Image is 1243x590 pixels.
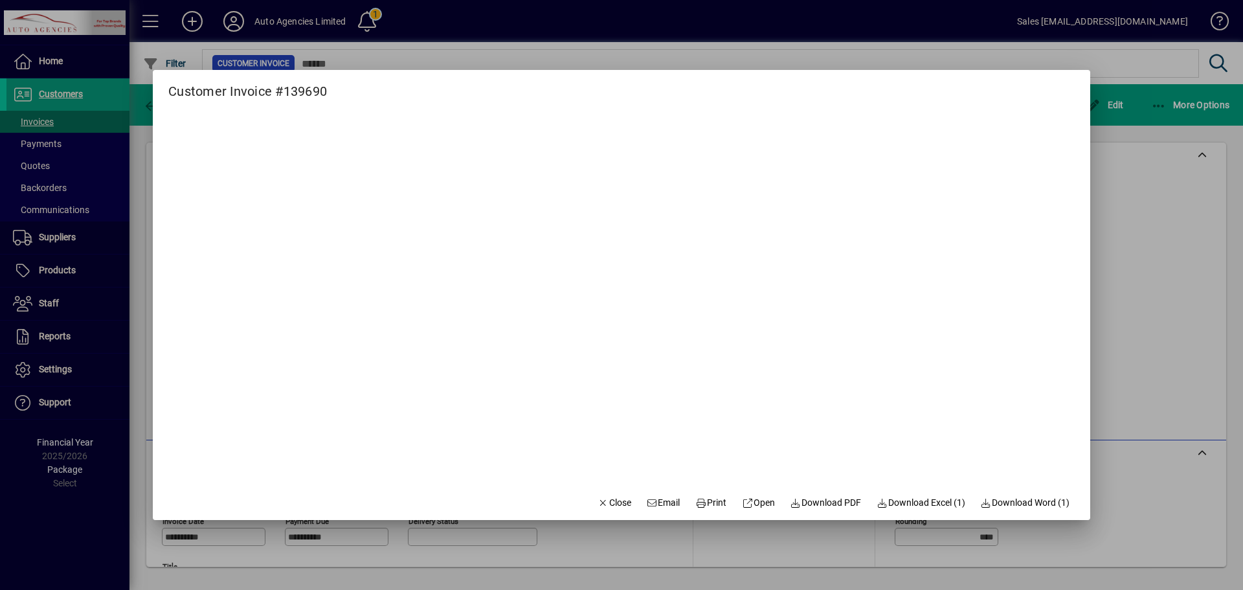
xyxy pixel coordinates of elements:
[153,70,342,102] h2: Customer Invoice #139690
[598,496,631,510] span: Close
[642,492,686,515] button: Email
[976,492,1075,515] button: Download Word (1)
[647,496,680,510] span: Email
[981,496,1070,510] span: Download Word (1)
[695,496,726,510] span: Print
[790,496,862,510] span: Download PDF
[737,492,780,515] a: Open
[742,496,775,510] span: Open
[785,492,867,515] a: Download PDF
[871,492,970,515] button: Download Excel (1)
[877,496,965,510] span: Download Excel (1)
[592,492,636,515] button: Close
[690,492,732,515] button: Print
